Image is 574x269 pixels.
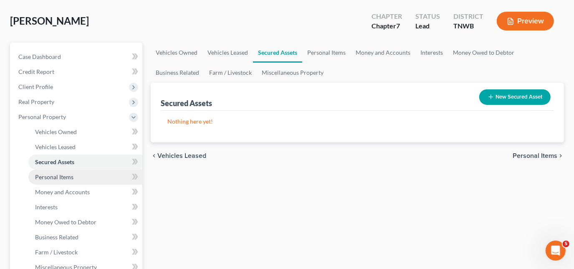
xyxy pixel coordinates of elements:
[18,113,66,120] span: Personal Property
[448,43,519,63] a: Money Owed to Debtor
[415,43,448,63] a: Interests
[28,230,142,245] a: Business Related
[35,249,78,256] span: Farm / Livestock
[453,12,483,21] div: District
[18,83,53,90] span: Client Profile
[415,12,440,21] div: Status
[161,98,212,108] div: Secured Assets
[28,215,142,230] a: Money Owed to Debtor
[35,203,58,211] span: Interests
[453,21,483,31] div: TNWB
[35,188,90,195] span: Money and Accounts
[35,233,78,241] span: Business Related
[18,98,54,105] span: Real Property
[396,22,400,30] span: 7
[18,68,54,75] span: Credit Report
[167,117,547,126] p: Nothing here yet!
[351,43,415,63] a: Money and Accounts
[497,12,554,30] button: Preview
[563,241,569,247] span: 5
[257,63,329,83] a: Miscellaneous Property
[415,21,440,31] div: Lead
[35,173,73,180] span: Personal Items
[151,152,157,159] i: chevron_left
[372,12,402,21] div: Chapter
[28,155,142,170] a: Secured Assets
[151,152,206,159] button: chevron_left Vehicles Leased
[479,89,551,105] button: New Secured Asset
[151,63,204,83] a: Business Related
[35,143,76,150] span: Vehicles Leased
[157,152,206,159] span: Vehicles Leased
[202,43,253,63] a: Vehicles Leased
[28,124,142,140] a: Vehicles Owned
[12,64,142,79] a: Credit Report
[10,15,89,27] span: [PERSON_NAME]
[302,43,351,63] a: Personal Items
[513,152,557,159] span: Personal Items
[372,21,402,31] div: Chapter
[12,49,142,64] a: Case Dashboard
[28,170,142,185] a: Personal Items
[151,43,202,63] a: Vehicles Owned
[204,63,257,83] a: Farm / Livestock
[35,218,96,226] span: Money Owed to Debtor
[546,241,566,261] iframe: Intercom live chat
[35,128,77,135] span: Vehicles Owned
[28,140,142,155] a: Vehicles Leased
[28,200,142,215] a: Interests
[35,158,74,165] span: Secured Assets
[513,152,564,159] button: Personal Items chevron_right
[28,245,142,260] a: Farm / Livestock
[18,53,61,60] span: Case Dashboard
[253,43,302,63] a: Secured Assets
[28,185,142,200] a: Money and Accounts
[557,152,564,159] i: chevron_right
